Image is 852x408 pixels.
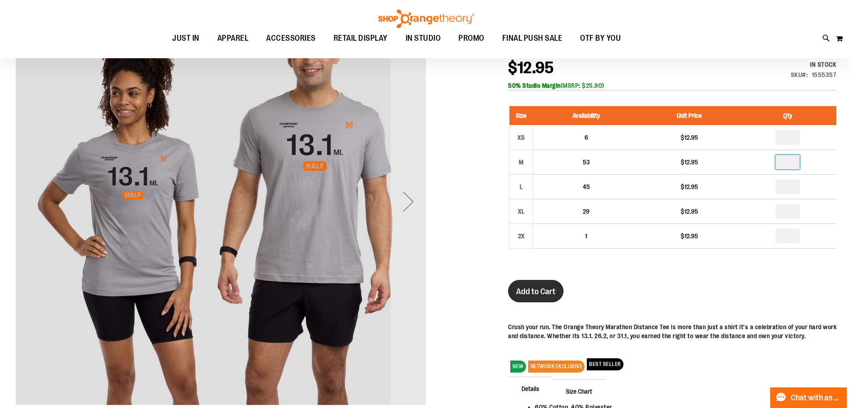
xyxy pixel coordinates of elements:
[508,280,564,302] button: Add to Cart
[644,207,734,216] div: $12.95
[502,28,563,48] span: FINAL PUSH SALE
[514,155,528,169] div: M
[406,28,441,48] span: IN STUDIO
[377,9,475,28] img: Shop Orangetheory
[583,159,590,166] span: 53
[508,81,836,90] div: (MSRP: $25.90)
[514,205,528,218] div: XL
[644,133,734,142] div: $12.95
[266,28,316,48] span: ACCESSORIES
[458,28,484,48] span: PROMO
[587,358,623,370] span: BEST SELLER
[644,232,734,241] div: $12.95
[583,208,589,215] span: 29
[585,232,587,240] span: 1
[770,387,847,408] button: Chat with an Expert
[334,28,388,48] span: RETAIL DISPLAY
[514,229,528,243] div: 2X
[644,158,734,167] div: $12.95
[791,71,808,78] strong: SKU
[639,106,739,125] th: Unit Price
[791,60,837,69] div: In stock
[508,82,561,89] b: 50% Studio Margin
[508,377,553,400] span: Details
[514,180,528,193] div: L
[552,379,606,403] span: Size Chart
[585,134,588,141] span: 6
[583,183,590,190] span: 45
[510,361,526,373] span: NEW
[514,131,528,144] div: XS
[508,322,836,340] p: Crush your run. The Orange Theory Marathon Distance Tee is more than just a shirt it's a celebrat...
[644,182,734,191] div: $12.95
[812,70,837,79] div: 1555357
[172,28,199,48] span: JUST IN
[217,28,249,48] span: APPAREL
[739,106,836,125] th: Qty
[509,106,533,125] th: Size
[528,361,585,373] span: NETWORK EXCLUSIVE
[791,60,837,69] div: Availability
[580,28,621,48] span: OTF BY YOU
[533,106,640,125] th: Availability
[791,394,841,402] span: Chat with an Expert
[516,287,555,296] span: Add to Cart
[508,59,554,77] span: $12.95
